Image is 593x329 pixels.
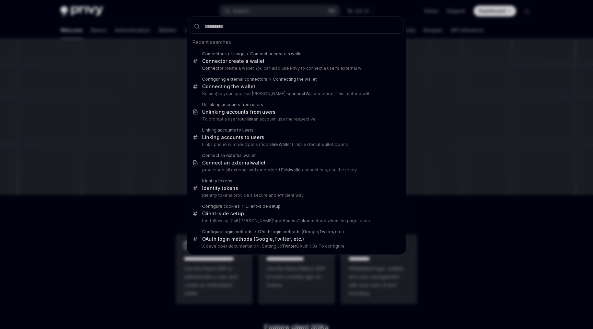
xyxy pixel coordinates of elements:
[202,167,389,173] p: processed all external and embedded EVM connections, use the ready
[289,91,318,96] b: connectWallet
[202,134,264,140] div: Linking accounts to users
[273,77,317,82] div: Connecting the wallet
[282,243,296,249] b: Twitter
[202,236,304,242] div: OAuth login methods (Google, , etc.)
[251,160,266,166] b: wallet
[202,160,266,166] div: Connect an external
[202,83,255,90] div: Connecting the wallet
[258,229,344,235] div: OAuth login methods (Google, , etc.)
[193,39,231,46] span: Recent searches
[202,109,217,115] b: Unlink
[231,51,245,57] div: Usage
[250,51,303,57] div: Connect or create a wallet
[202,229,253,235] div: Configure login methods
[202,185,238,191] div: ity tokens
[202,66,389,71] p: or create a wallet You can also use Privy to connect a user's external w
[202,58,222,64] b: Connect
[202,51,226,57] div: Connectors
[202,109,276,115] div: ing accounts from users
[202,204,240,209] div: Configure cookies
[202,218,389,224] p: the following: Call [PERSON_NAME]’s method when the page loads.
[274,236,291,242] b: Twitter
[202,77,267,82] div: Configuring external connectors
[290,167,302,172] b: wallet
[202,127,254,133] div: Linking accounts to users
[202,142,389,147] p: Links phone number Opens modal et Links external wallet Opens
[272,142,287,147] b: linkWall
[276,218,311,223] b: getAccessToken
[202,153,256,158] div: Connect an external wallet
[202,102,263,107] div: Unlinking accounts from users
[202,211,244,217] div: Client-side setup
[202,66,219,71] b: Connect
[245,204,281,209] div: Client-side setup
[202,243,389,249] p: X developer documentation . Setting up OAuth 1.0a To configure
[202,185,214,191] b: Ident
[202,116,389,122] p: To prompt a user to an account, use the respective
[202,193,389,198] p: Identity tokens provide a secure and efficient way
[202,178,232,184] div: Identity tokens
[202,91,389,97] p: Solana) to your app, use [PERSON_NAME]'s method: This method will
[319,229,333,234] b: Twitter
[202,58,265,64] div: or create a wallet
[242,116,254,122] b: unlink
